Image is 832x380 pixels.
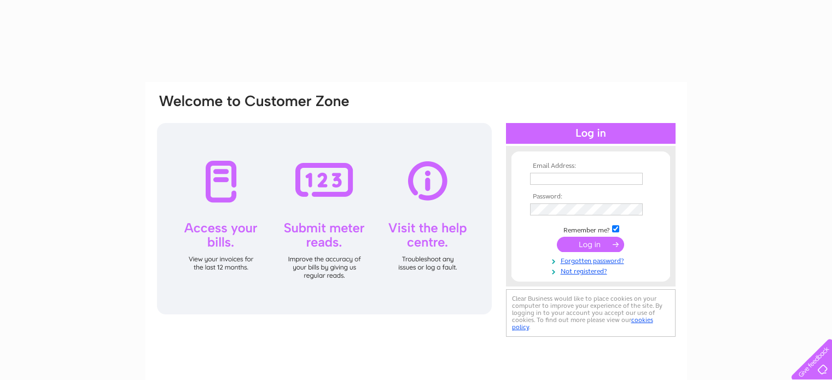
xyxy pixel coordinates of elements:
th: Password: [527,193,654,201]
td: Remember me? [527,224,654,235]
th: Email Address: [527,162,654,170]
input: Submit [557,237,624,252]
div: Clear Business would like to place cookies on your computer to improve your experience of the sit... [506,289,676,337]
a: Not registered? [530,265,654,276]
a: cookies policy [512,316,653,331]
a: Forgotten password? [530,255,654,265]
